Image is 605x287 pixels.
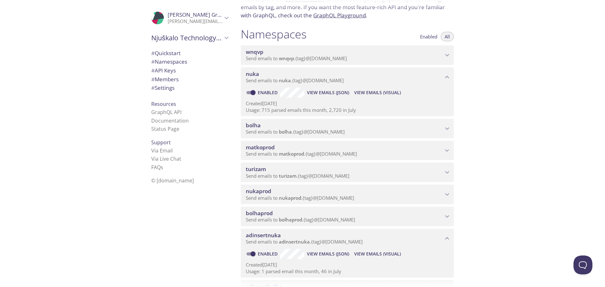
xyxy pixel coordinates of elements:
p: Created [DATE] [246,261,449,268]
span: Send emails to . {tag} @[DOMAIN_NAME] [246,238,363,245]
a: Enabled [257,251,280,257]
p: Usage: 715 parsed emails this month, 2,720 in July [246,107,449,113]
span: Send emails to . {tag} @[DOMAIN_NAME] [246,129,345,135]
a: Via Live Chat [151,155,181,162]
div: wnqvp namespace [241,45,454,65]
span: bolhaprod [246,210,273,217]
span: Quickstart [151,49,181,57]
span: Send emails to . {tag} @[DOMAIN_NAME] [246,195,354,201]
span: © [DOMAIN_NAME] [151,177,194,184]
span: Send emails to . {tag} @[DOMAIN_NAME] [246,151,357,157]
span: turizam [279,173,297,179]
span: Send emails to . {tag} @[DOMAIN_NAME] [246,55,347,61]
span: Send emails to . {tag} @[DOMAIN_NAME] [246,216,355,223]
div: matkoprod namespace [241,141,454,160]
span: View Emails (JSON) [307,89,349,96]
div: nuka namespace [241,67,454,87]
span: nuka [279,77,291,83]
span: wnqvp [246,48,263,55]
div: adinsertnuka namespace [241,229,454,248]
span: turizam [246,165,266,173]
button: View Emails (Visual) [352,88,403,98]
span: bolha [279,129,292,135]
span: nukaprod [279,195,301,201]
div: bolha namespace [241,119,454,138]
span: View Emails (Visual) [354,89,401,96]
span: bolha [246,122,261,129]
span: Njuškalo Technology d.o.o. [151,33,222,42]
div: Members [146,75,233,84]
p: [PERSON_NAME][EMAIL_ADDRESS][DOMAIN_NAME] [168,18,222,25]
button: View Emails (JSON) [304,88,352,98]
div: Njuškalo Technology d.o.o. [146,30,233,46]
span: wnqvp [279,55,294,61]
span: [PERSON_NAME] Grgić [168,11,224,18]
span: View Emails (Visual) [354,250,401,258]
div: Team Settings [146,83,233,92]
a: Documentation [151,117,189,124]
a: Enabled [257,89,280,95]
div: turizam namespace [241,163,454,182]
div: nukaprod namespace [241,185,454,204]
span: nuka [246,70,259,77]
span: # [151,58,155,65]
div: Hrvoje Grgić [146,8,233,28]
span: bolhaprod [279,216,302,223]
h1: Namespaces [241,27,307,41]
a: GraphQL API [151,109,181,116]
div: Namespaces [146,57,233,66]
span: # [151,67,155,74]
p: Usage: 1 parsed email this month, 46 in July [246,268,449,275]
button: View Emails (Visual) [352,249,403,259]
a: Via Email [151,147,173,154]
span: # [151,84,155,91]
span: # [151,76,155,83]
span: API Keys [151,67,176,74]
span: nukaprod [246,187,271,195]
span: View Emails (JSON) [307,250,349,258]
p: Created [DATE] [246,100,449,107]
span: Members [151,76,179,83]
button: View Emails (JSON) [304,249,352,259]
button: All [441,32,454,41]
span: Settings [151,84,175,91]
span: matkoprod [279,151,304,157]
div: Quickstart [146,49,233,58]
div: API Keys [146,66,233,75]
span: Support [151,139,171,146]
span: s [161,164,163,171]
button: Enabled [416,32,441,41]
iframe: Help Scout Beacon - Open [573,255,592,274]
div: bolhaprod namespace [241,207,454,226]
span: Resources [151,100,176,107]
span: adinsertnuka [246,232,281,239]
span: matkoprod [246,144,275,151]
span: Send emails to . {tag} @[DOMAIN_NAME] [246,77,344,83]
a: Status Page [151,125,179,132]
span: # [151,49,155,57]
a: GraphQL Playground [313,12,366,19]
span: adinsertnuka [279,238,310,245]
span: Namespaces [151,58,187,65]
span: Send emails to . {tag} @[DOMAIN_NAME] [246,173,349,179]
a: FAQ [151,164,163,171]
